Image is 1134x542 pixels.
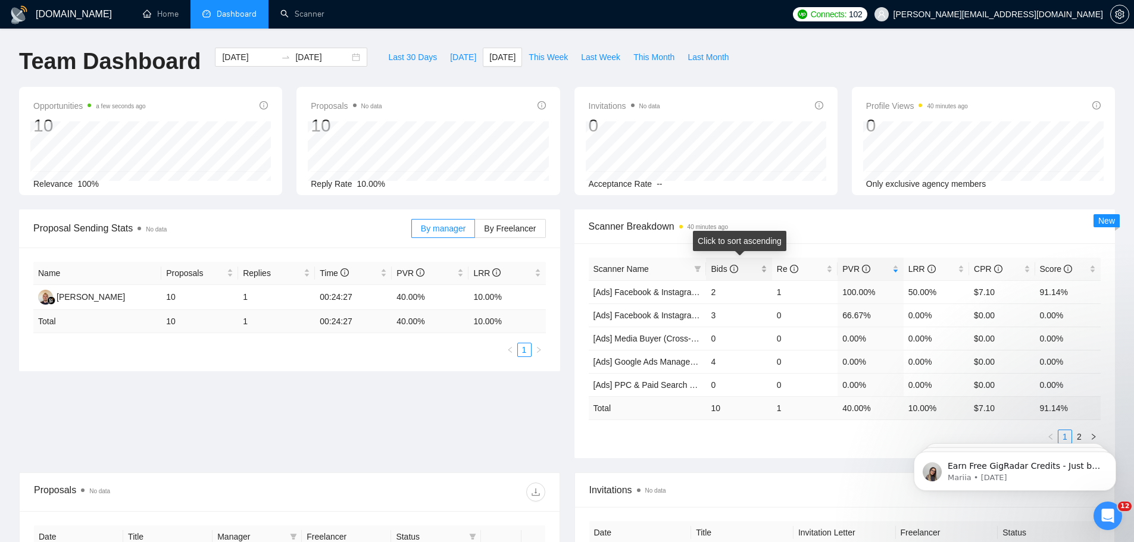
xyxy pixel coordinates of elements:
[468,285,545,310] td: 10.00%
[161,285,238,310] td: 10
[143,9,179,19] a: homeHome
[927,103,967,109] time: 40 minutes ago
[994,265,1002,273] span: info-circle
[838,327,903,350] td: 0.00%
[772,327,838,350] td: 0
[862,265,870,273] span: info-circle
[969,327,1035,350] td: $0.00
[527,487,545,497] span: download
[593,264,649,274] span: Scanner Name
[529,51,568,64] span: This Week
[849,8,862,21] span: 102
[866,114,968,137] div: 0
[706,280,771,303] td: 2
[77,179,99,189] span: 100%
[811,8,846,21] span: Connects:
[772,280,838,303] td: 1
[468,310,545,333] td: 10.00 %
[492,268,501,277] span: info-circle
[1094,502,1122,530] iframe: Intercom live chat
[1064,265,1072,273] span: info-circle
[1118,502,1132,511] span: 12
[969,396,1035,419] td: $ 7.10
[706,350,771,373] td: 4
[392,310,468,333] td: 40.00 %
[33,114,146,137] div: 10
[507,346,514,353] span: left
[392,285,468,310] td: 40.00%
[161,262,238,285] th: Proposals
[357,179,385,189] span: 10.00%
[969,280,1035,303] td: $7.10
[798,10,807,19] img: upwork-logo.png
[694,265,701,272] span: filter
[866,99,968,113] span: Profile Views
[238,310,315,333] td: 1
[1035,280,1101,303] td: 91.14%
[730,265,738,273] span: info-circle
[772,373,838,396] td: 0
[416,268,424,277] span: info-circle
[772,350,838,373] td: 0
[838,303,903,327] td: 66.67%
[473,268,501,278] span: LRR
[1110,5,1129,24] button: setting
[340,268,349,277] span: info-circle
[320,268,348,278] span: Time
[10,5,29,24] img: logo
[161,310,238,333] td: 10
[166,267,224,280] span: Proposals
[1110,10,1129,19] a: setting
[33,179,73,189] span: Relevance
[904,327,969,350] td: 0.00%
[633,51,674,64] span: This Month
[202,10,211,18] span: dashboard
[57,290,125,303] div: [PERSON_NAME]
[927,265,936,273] span: info-circle
[838,280,903,303] td: 100.00%
[34,483,289,502] div: Proposals
[33,262,161,285] th: Name
[593,357,742,366] a: [Ads] Google Ads Management Scanner
[535,346,542,353] span: right
[904,280,969,303] td: 50.00%
[593,380,721,390] a: [Ads] PPC & Paid Search Scanner
[777,264,798,274] span: Re
[593,287,806,297] a: [Ads] Facebook & Instagram Ads Management Scanner 2
[311,114,382,137] div: 10
[974,264,1002,274] span: CPR
[450,51,476,64] span: [DATE]
[896,427,1134,510] iframe: Intercom notifications message
[1035,373,1101,396] td: 0.00%
[842,264,870,274] span: PVR
[589,483,1101,497] span: Invitations
[146,226,167,233] span: No data
[1092,101,1101,109] span: info-circle
[421,224,466,233] span: By manager
[688,224,728,230] time: 40 minutes ago
[281,52,290,62] span: to
[581,51,620,64] span: Last Week
[589,396,707,419] td: Total
[904,350,969,373] td: 0.00%
[33,99,146,113] span: Opportunities
[311,179,352,189] span: Reply Rate
[772,303,838,327] td: 0
[1035,396,1101,419] td: 91.14 %
[904,396,969,419] td: 10.00 %
[260,101,268,109] span: info-circle
[19,48,201,76] h1: Team Dashboard
[645,487,666,494] span: No data
[1035,327,1101,350] td: 0.00%
[33,310,161,333] td: Total
[443,48,483,67] button: [DATE]
[639,103,660,109] span: No data
[47,296,55,305] img: gigradar-bm.png
[517,343,532,357] li: 1
[532,343,546,357] button: right
[315,310,392,333] td: 00:24:27
[627,48,681,67] button: This Month
[589,219,1101,234] span: Scanner Breakdown
[688,51,729,64] span: Last Month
